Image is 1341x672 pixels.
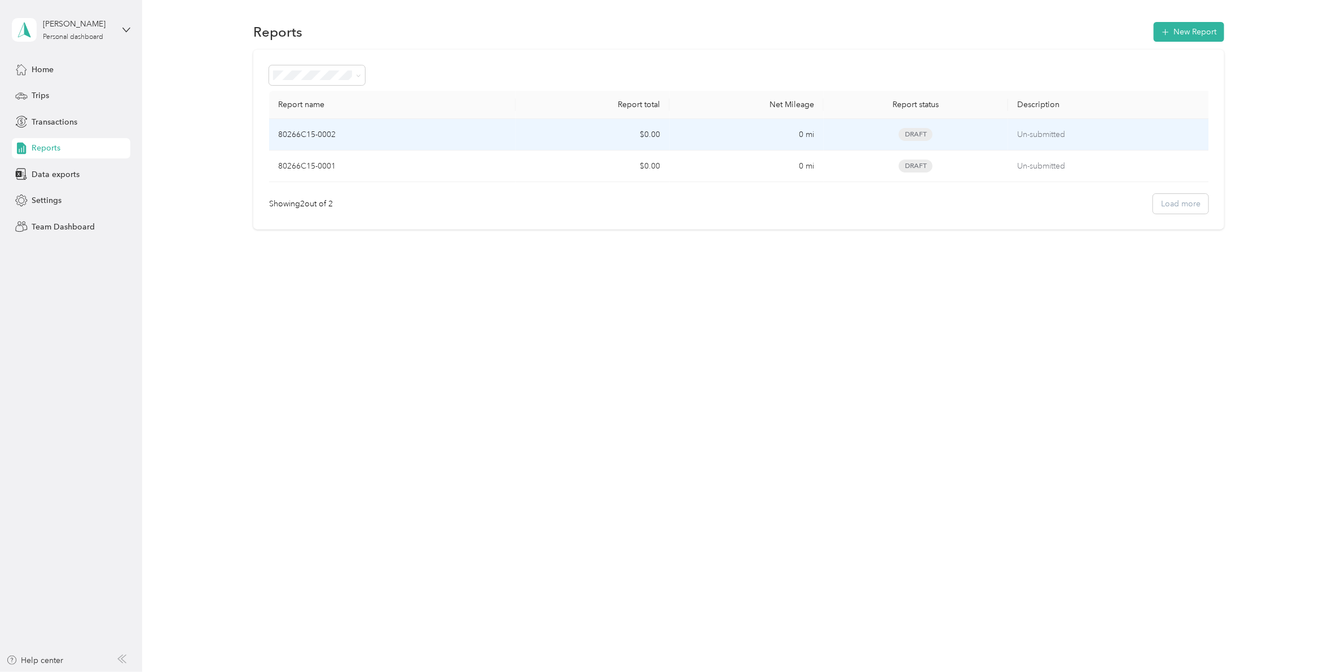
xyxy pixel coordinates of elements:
[516,91,670,119] th: Report total
[32,221,95,233] span: Team Dashboard
[43,34,103,41] div: Personal dashboard
[1154,22,1224,42] button: New Report
[670,151,824,182] td: 0 mi
[516,119,670,151] td: $0.00
[269,198,333,210] div: Showing 2 out of 2
[32,64,54,76] span: Home
[32,90,49,101] span: Trips
[253,26,302,38] h1: Reports
[43,18,113,30] div: [PERSON_NAME]
[278,160,336,173] p: 80266C15-0001
[1008,91,1214,119] th: Description
[899,160,933,173] span: Draft
[899,128,933,141] span: Draft
[670,119,824,151] td: 0 mi
[833,100,1000,109] div: Report status
[278,129,336,141] p: 80266C15-0002
[1017,129,1204,141] p: Un-submitted
[516,151,670,182] td: $0.00
[6,655,64,666] button: Help center
[32,116,77,128] span: Transactions
[32,169,80,180] span: Data exports
[269,91,516,119] th: Report name
[670,91,824,119] th: Net Mileage
[1017,160,1204,173] p: Un-submitted
[32,142,60,154] span: Reports
[1278,609,1341,672] iframe: Everlance-gr Chat Button Frame
[32,194,61,206] span: Settings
